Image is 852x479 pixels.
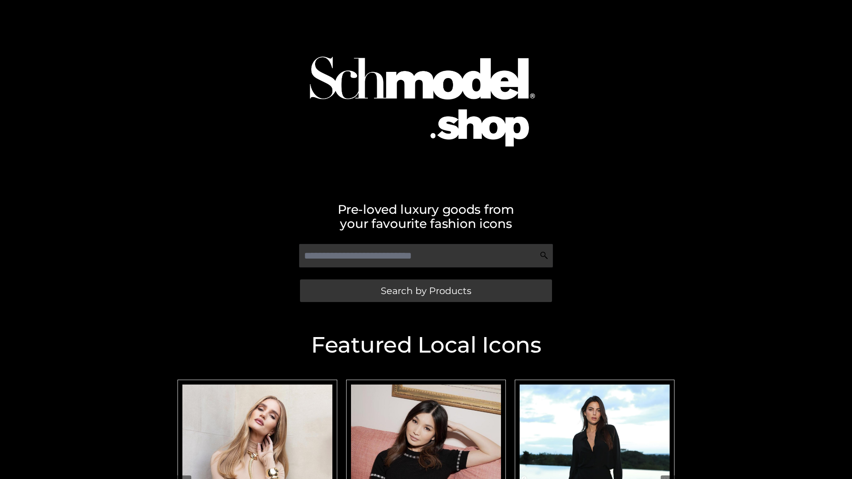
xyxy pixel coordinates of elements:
span: Search by Products [381,286,471,295]
h2: Featured Local Icons​ [173,334,679,356]
a: Search by Products [300,279,552,302]
img: Search Icon [540,251,548,260]
h2: Pre-loved luxury goods from your favourite fashion icons [173,202,679,231]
